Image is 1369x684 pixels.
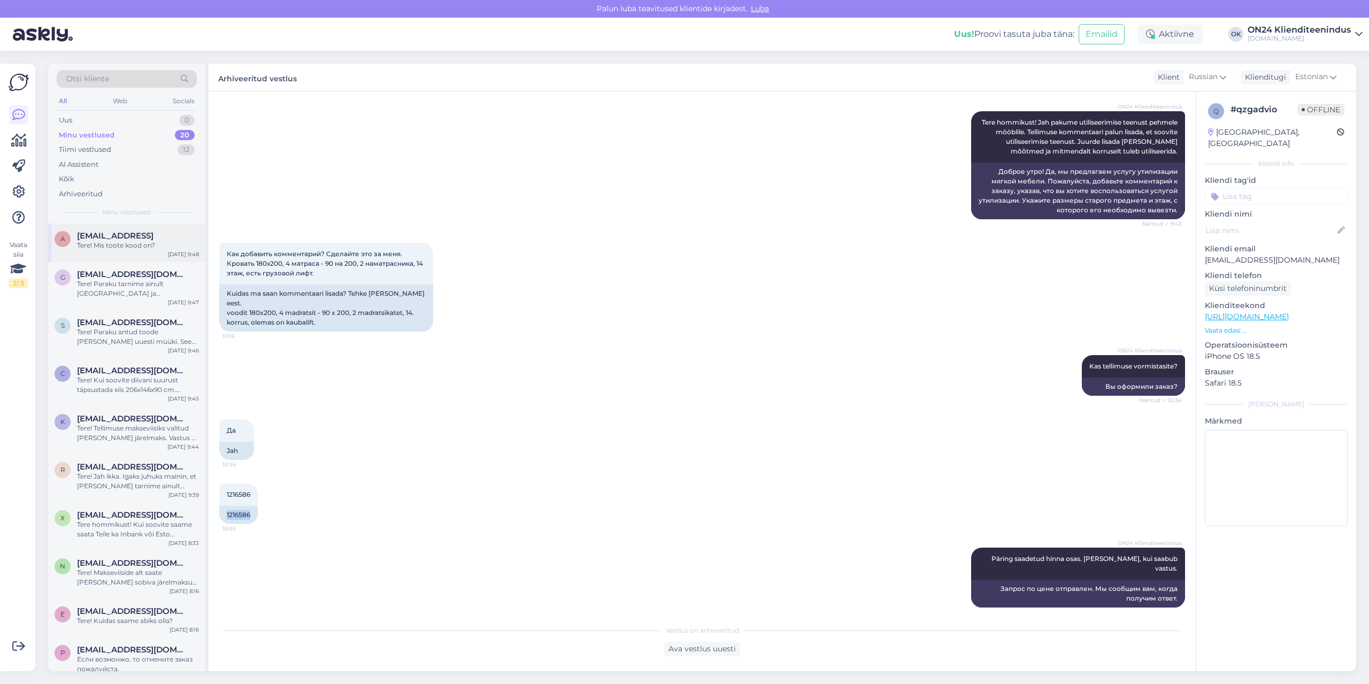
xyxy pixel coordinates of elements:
[222,525,263,533] span: 10:55
[1295,71,1328,83] span: Estonian
[1142,220,1182,228] span: Nähtud ✓ 9:43
[9,240,28,288] div: Vaata siia
[1137,25,1203,44] div: Aktiivne
[59,159,98,170] div: AI Assistent
[168,347,199,355] div: [DATE] 9:46
[227,490,250,498] span: 1216586
[222,460,263,468] span: 10:54
[1213,107,1219,115] span: q
[218,70,297,84] label: Arhiveeritud vestlus
[1248,26,1351,34] div: ON24 Klienditeenindus
[77,606,188,616] span: eikeperman15@gmail.com
[77,645,188,655] span: pro-mod@hotmail.com
[77,375,199,395] div: Tere! Kui soovite diivani suurust täpsustada siis 206x146x90 cm. magamisosa mõõdud avatuna 206x12...
[77,462,188,472] span: raivis.rukeris@gmail.com
[168,250,199,258] div: [DATE] 9:48
[1248,34,1351,43] div: [DOMAIN_NAME]
[103,207,151,217] span: Minu vestlused
[1153,72,1180,83] div: Klient
[1241,72,1286,83] div: Klienditugi
[59,115,72,126] div: Uus
[77,318,188,327] span: siimjuks@gmail.com
[179,115,195,126] div: 0
[170,626,199,634] div: [DATE] 8:16
[60,235,65,243] span: a
[59,130,114,141] div: Minu vestlused
[982,118,1179,155] span: Tere hommikust! Jah pakume utiliseerimise teenust pehmele mööblile. Tellimuse kommentaari palun l...
[60,649,65,657] span: p
[60,562,65,570] span: n
[1205,159,1348,168] div: Kliendi info
[60,273,65,281] span: g
[77,558,188,568] span: nijole5220341@gmail.com
[664,642,740,656] div: Ava vestlus uuesti
[1089,362,1178,370] span: Kas tellimuse vormistasite?
[1205,366,1348,378] p: Brauser
[59,174,74,185] div: Kõik
[61,321,65,329] span: s
[1205,209,1348,220] p: Kliendi nimi
[1205,300,1348,311] p: Klienditeekond
[168,395,199,403] div: [DATE] 9:45
[168,298,199,306] div: [DATE] 9:47
[60,610,65,618] span: e
[1205,255,1348,266] p: [EMAIL_ADDRESS][DOMAIN_NAME]
[1205,225,1335,236] input: Lisa nimi
[77,327,199,347] div: Tere! Paraku antud toode [PERSON_NAME] uuesti müüki. See on toodetud Hiinas.
[1205,243,1348,255] p: Kliendi email
[1205,188,1348,204] input: Lisa tag
[168,539,199,547] div: [DATE] 8:33
[1230,103,1297,116] div: # qzgadvio
[60,418,65,426] span: k
[1297,104,1344,116] span: Offline
[1228,27,1243,42] div: OK
[60,514,65,522] span: x
[111,94,129,108] div: Web
[1205,326,1348,335] p: Vaata edasi ...
[219,442,254,460] div: Jah
[77,231,153,241] span: arusookatlin@gmail.con
[77,279,199,298] div: Tere! Paraku tarnime ainult [GEOGRAPHIC_DATA] ja [GEOGRAPHIC_DATA].
[1142,608,1182,616] span: 13:24
[1205,399,1348,409] div: [PERSON_NAME]
[1205,270,1348,281] p: Kliendi telefon
[77,414,188,424] span: kivikas34@gmail.com
[171,94,197,108] div: Socials
[227,250,425,277] span: Как добавить комментарий? Сделайте это за меня. Кровать 180х200, 4 матраса - 90 на 200, 2 наматра...
[971,580,1185,608] div: Запрос по цене отправлен. Мы сообщим вам, когда получим ответ.
[77,568,199,587] div: Tere! Makseviiside alt saate [PERSON_NAME] sobiva järelmaksu või soovite, et teeksime [PERSON_NAM...
[77,616,199,626] div: Tere! Kuidas saame abiks olla?
[1140,396,1182,404] span: Nähtud ✓ 10:34
[77,424,199,443] div: Tere! Tellimuse makseviisiks valitud [PERSON_NAME] järelmaks. Vastus oli positiivne ja tellimus t...
[9,279,28,288] div: 2 / 3
[1205,351,1348,362] p: iPhone OS 18.5
[1205,378,1348,389] p: Safari 18.5
[77,510,188,520] span: xxx7770@mail.ru
[167,443,199,451] div: [DATE] 9:44
[1082,378,1185,396] div: Вы оформили заказ?
[77,520,199,539] div: Tere hommikust! Kui soovite saame saata Teile ka Inbank või Esto taotluse.
[1205,175,1348,186] p: Kliendi tag'id
[77,472,199,491] div: Tere! Jah ikka. Igaks juhuks mainin, et [PERSON_NAME] tarnime ainult [GEOGRAPHIC_DATA] ja [GEOGRA...
[77,366,188,375] span: catandra@vk.com
[227,426,236,434] span: Да
[77,270,188,279] span: gailitisjuris8@gmail.com
[1079,24,1125,44] button: Emailid
[175,130,195,141] div: 20
[1208,127,1337,149] div: [GEOGRAPHIC_DATA], [GEOGRAPHIC_DATA]
[59,189,103,199] div: Arhiveeritud
[666,626,739,635] span: Vestlus on arhiveeritud
[59,144,111,155] div: Tiimi vestlused
[1205,416,1348,427] p: Märkmed
[170,587,199,595] div: [DATE] 8:16
[1118,539,1182,547] span: ON24 Klienditeenindus
[748,4,772,13] span: Luba
[9,72,29,93] img: Askly Logo
[57,94,69,108] div: All
[77,241,199,250] div: Tere! Mis toote kood on?
[178,144,195,155] div: 12
[168,491,199,499] div: [DATE] 9:39
[1118,347,1182,355] span: ON24 Klienditeenindus
[954,29,974,39] b: Uus!
[219,506,258,524] div: 1216586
